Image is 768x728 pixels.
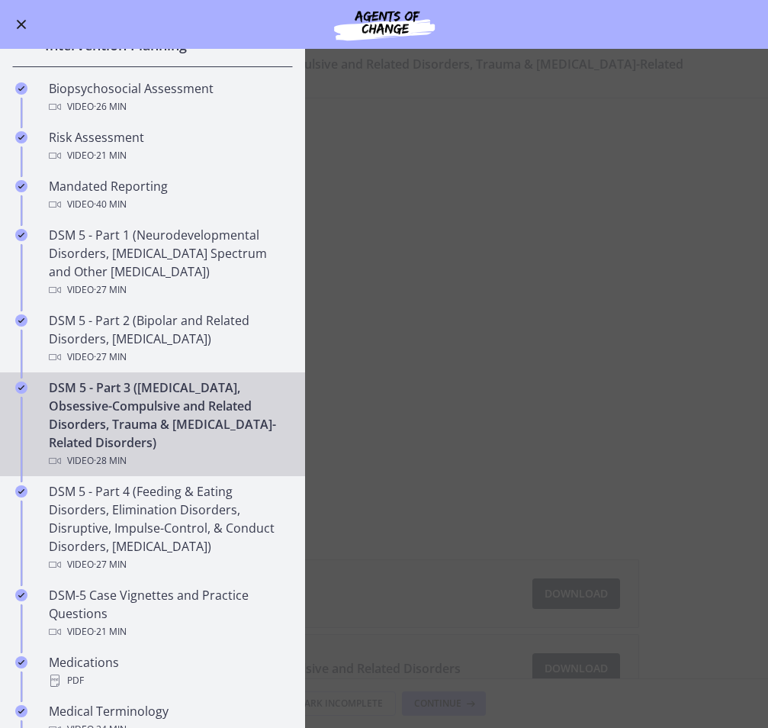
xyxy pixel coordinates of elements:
[49,226,287,299] div: DSM 5 - Part 1 (Neurodevelopmental Disorders, [MEDICAL_DATA] Spectrum and Other [MEDICAL_DATA])
[49,586,287,641] div: DSM-5 Case Vignettes and Practice Questions
[94,348,127,366] span: · 27 min
[49,281,287,299] div: Video
[15,131,27,143] i: Completed
[94,98,127,116] span: · 26 min
[293,6,476,43] img: Agents of Change
[94,623,127,641] span: · 21 min
[49,311,287,366] div: DSM 5 - Part 2 (Bipolar and Related Disorders, [MEDICAL_DATA])
[94,195,127,214] span: · 40 min
[94,452,127,470] span: · 28 min
[49,556,287,574] div: Video
[15,656,27,668] i: Completed
[49,623,287,641] div: Video
[49,452,287,470] div: Video
[15,229,27,241] i: Completed
[12,15,31,34] button: Enable menu
[49,128,287,165] div: Risk Assessment
[15,705,27,717] i: Completed
[49,147,287,165] div: Video
[49,672,287,690] div: PDF
[49,348,287,366] div: Video
[49,653,287,690] div: Medications
[15,180,27,192] i: Completed
[49,482,287,574] div: DSM 5 - Part 4 (Feeding & Eating Disorders, Elimination Disorders, Disruptive, Impulse-Control, &...
[49,79,287,116] div: Biopsychosocial Assessment
[49,177,287,214] div: Mandated Reporting
[15,382,27,394] i: Completed
[94,556,127,574] span: · 27 min
[15,485,27,498] i: Completed
[15,82,27,95] i: Completed
[15,314,27,327] i: Completed
[49,98,287,116] div: Video
[94,281,127,299] span: · 27 min
[49,378,287,470] div: DSM 5 - Part 3 ([MEDICAL_DATA], Obsessive-Compulsive and Related Disorders, Trauma & [MEDICAL_DAT...
[94,147,127,165] span: · 21 min
[15,589,27,601] i: Completed
[49,195,287,214] div: Video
